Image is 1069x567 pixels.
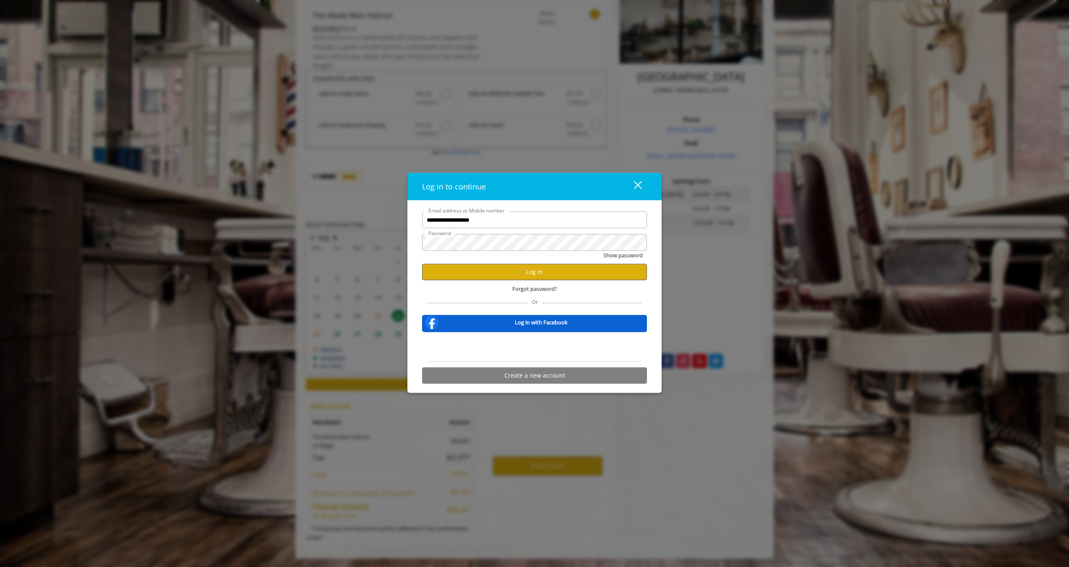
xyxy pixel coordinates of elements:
span: Or [527,298,542,305]
button: close dialog [618,178,647,195]
button: Log in [422,264,647,280]
div: close dialog [624,180,641,193]
img: facebook-logo [423,314,440,331]
button: Create a new account [422,367,647,383]
input: Password [422,234,647,251]
b: Log in with Facebook [515,318,568,327]
label: Email address or Mobile number [424,207,509,215]
span: Forgot password? [512,285,557,293]
label: Password [424,229,455,237]
span: Log in to continue [422,181,486,192]
button: Show password [603,251,643,260]
input: Email address or Mobile number [422,212,647,228]
iframe: Sign in with Google Button [492,337,577,356]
